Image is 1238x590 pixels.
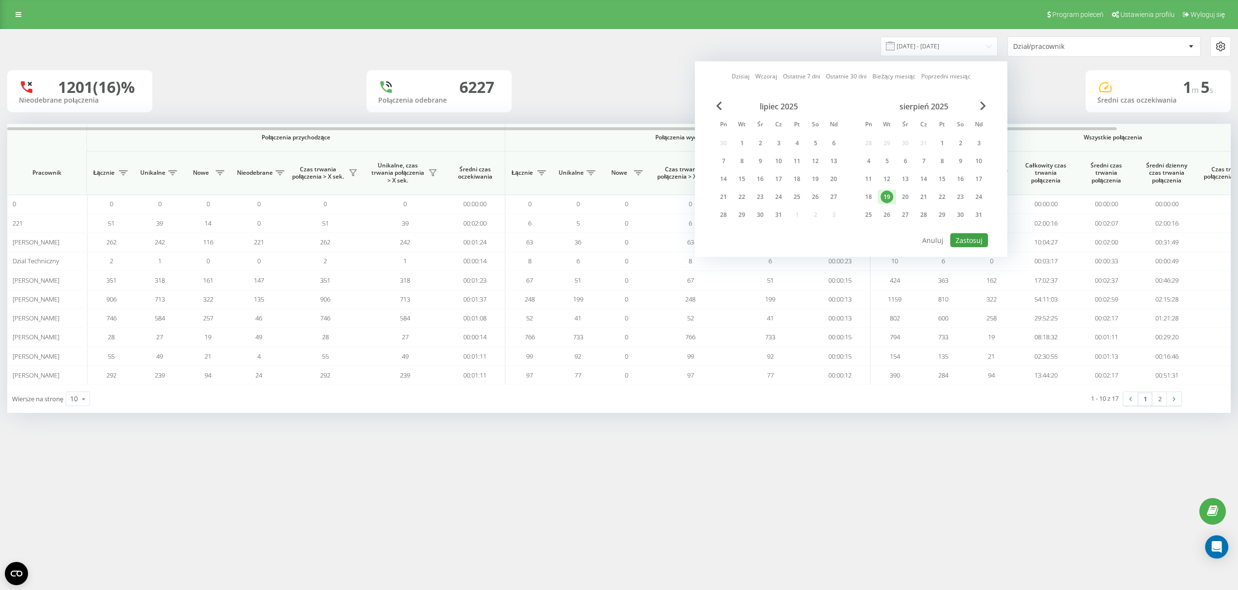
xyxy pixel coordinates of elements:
[510,169,534,177] span: Łącznie
[257,199,261,208] span: 0
[526,238,533,246] span: 63
[1013,43,1129,51] div: Dział/pracownik
[400,238,410,246] span: 242
[753,118,767,133] abbr: środa
[862,209,875,221] div: 25
[112,134,480,141] span: Połączenia przychodzące
[575,238,581,246] span: 36
[714,190,733,204] div: pon 21 lip 2025
[810,309,870,328] td: 00:00:13
[106,314,117,322] span: 746
[400,276,410,285] span: 318
[575,276,581,285] span: 51
[917,155,930,167] div: 7
[736,191,748,203] div: 22
[916,118,931,133] abbr: czwartek
[685,295,695,303] span: 248
[1136,309,1197,328] td: 01:21:28
[1016,252,1076,271] td: 00:03:17
[772,155,785,167] div: 10
[973,191,985,203] div: 24
[445,290,505,309] td: 00:01:37
[809,191,822,203] div: 26
[896,190,914,204] div: śr 20 sie 2025
[791,173,803,185] div: 18
[788,190,806,204] div: pt 25 lip 2025
[1076,233,1136,252] td: 00:02:00
[625,199,628,208] span: 0
[322,219,329,227] span: 51
[205,219,211,227] span: 14
[765,295,775,303] span: 199
[809,137,822,150] div: 5
[859,172,878,186] div: pon 11 sie 2025
[878,172,896,186] div: wt 12 sie 2025
[714,172,733,186] div: pon 14 lip 2025
[826,72,867,81] a: Ostatnie 30 dni
[526,276,533,285] span: 67
[403,257,407,265] span: 1
[1205,535,1228,559] div: Open Intercom Messenger
[980,102,986,110] span: Next Month
[878,154,896,168] div: wt 5 sie 2025
[58,78,135,96] div: 1201 (16)%
[625,276,628,285] span: 0
[862,191,875,203] div: 18
[733,172,751,186] div: wt 15 lip 2025
[767,276,774,285] span: 51
[1209,85,1213,95] span: s
[790,118,804,133] abbr: piątek
[528,219,531,227] span: 6
[445,309,505,328] td: 00:01:08
[106,238,117,246] span: 262
[896,208,914,222] div: śr 27 sie 2025
[655,166,711,181] span: Czas trwania połączenia > X sek.
[732,72,750,81] a: Dzisiaj
[576,199,580,208] span: 0
[954,173,967,185] div: 16
[751,208,769,222] div: śr 30 lip 2025
[954,137,967,150] div: 2
[951,208,970,222] div: sob 30 sie 2025
[525,295,535,303] span: 248
[714,154,733,168] div: pon 7 lip 2025
[827,137,840,150] div: 6
[733,154,751,168] div: wt 8 lip 2025
[320,276,330,285] span: 351
[717,155,730,167] div: 7
[933,136,951,151] div: pt 1 sie 2025
[1052,11,1104,18] span: Program poleceń
[1136,233,1197,252] td: 00:31:49
[788,154,806,168] div: pt 11 lip 2025
[1136,195,1197,213] td: 00:00:00
[445,271,505,289] td: 00:01:23
[859,208,878,222] div: pon 25 sie 2025
[899,173,912,185] div: 13
[140,169,165,177] span: Unikalne
[528,257,531,265] span: 8
[108,219,115,227] span: 51
[528,134,848,141] span: Połączenia wychodzące
[189,169,213,177] span: Nowe
[755,72,777,81] a: Wczoraj
[825,172,843,186] div: ndz 20 lip 2025
[1136,213,1197,232] td: 02:00:16
[687,276,694,285] span: 67
[237,169,273,177] span: Nieodebrane
[1076,195,1136,213] td: 00:00:00
[861,118,876,133] abbr: poniedziałek
[768,257,772,265] span: 6
[859,102,988,111] div: sierpień 2025
[716,118,731,133] abbr: poniedziałek
[324,199,327,208] span: 0
[714,208,733,222] div: pon 28 lip 2025
[1076,271,1136,289] td: 00:02:37
[751,172,769,186] div: śr 16 lip 2025
[402,219,409,227] span: 39
[914,190,933,204] div: czw 21 sie 2025
[880,118,894,133] abbr: wtorek
[810,271,870,289] td: 00:00:15
[859,154,878,168] div: pon 4 sie 2025
[576,219,580,227] span: 5
[445,233,505,252] td: 00:01:24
